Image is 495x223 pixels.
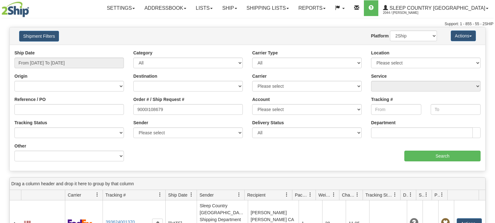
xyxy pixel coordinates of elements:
a: Shipping lists [242,0,294,16]
a: Carrier filter column settings [92,189,103,200]
a: Ship [217,0,242,16]
span: 2044 / [PERSON_NAME] [383,10,430,16]
a: Sleep Country [GEOGRAPHIC_DATA] 2044 / [PERSON_NAME] [378,0,493,16]
a: Sender filter column settings [234,189,244,200]
a: Weight filter column settings [328,189,339,200]
label: Order # / Ship Request # [133,96,184,103]
span: Recipient [247,192,265,198]
a: Reports [294,0,330,16]
span: Shipment Issues [419,192,424,198]
a: Settings [102,0,140,16]
label: Category [133,50,152,56]
a: Packages filter column settings [305,189,316,200]
a: Tracking Status filter column settings [390,189,400,200]
span: Ship Date [168,192,187,198]
img: logo2044.jpg [2,2,29,17]
a: Delivery Status filter column settings [405,189,416,200]
a: Addressbook [140,0,191,16]
span: Tracking # [105,192,126,198]
a: Shipment Issues filter column settings [421,189,432,200]
label: Service [371,73,387,79]
input: From [371,104,421,115]
span: Pickup Status [434,192,440,198]
button: Shipment Filters [19,31,59,42]
a: Charge filter column settings [352,189,363,200]
label: Account [252,96,270,103]
label: Reference / PO [14,96,46,103]
span: Delivery Status [403,192,408,198]
label: Ship Date [14,50,35,56]
button: Actions [451,31,476,41]
label: Carrier [252,73,267,79]
label: Platform [371,33,389,39]
span: Charge [342,192,355,198]
label: Carrier Type [252,50,278,56]
label: Sender [133,120,148,126]
a: Ship Date filter column settings [186,189,197,200]
a: Lists [191,0,217,16]
iframe: chat widget [481,79,494,143]
input: To [431,104,481,115]
span: Sleep Country [GEOGRAPHIC_DATA] [388,5,485,11]
label: Other [14,143,26,149]
label: Destination [133,73,157,79]
span: Carrier [68,192,81,198]
div: Support: 1 - 855 - 55 - 2SHIP [2,21,493,27]
span: Weight [318,192,332,198]
a: Tracking # filter column settings [155,189,165,200]
label: Department [371,120,396,126]
a: Pickup Status filter column settings [437,189,447,200]
label: Location [371,50,389,56]
span: Sender [200,192,214,198]
label: Delivery Status [252,120,284,126]
span: Tracking Status [365,192,393,198]
span: Packages [295,192,308,198]
label: Origin [14,73,27,79]
a: Recipient filter column settings [281,189,292,200]
label: Tracking # [371,96,393,103]
div: grid grouping header [10,178,485,190]
label: Tracking Status [14,120,47,126]
input: Search [404,151,481,161]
